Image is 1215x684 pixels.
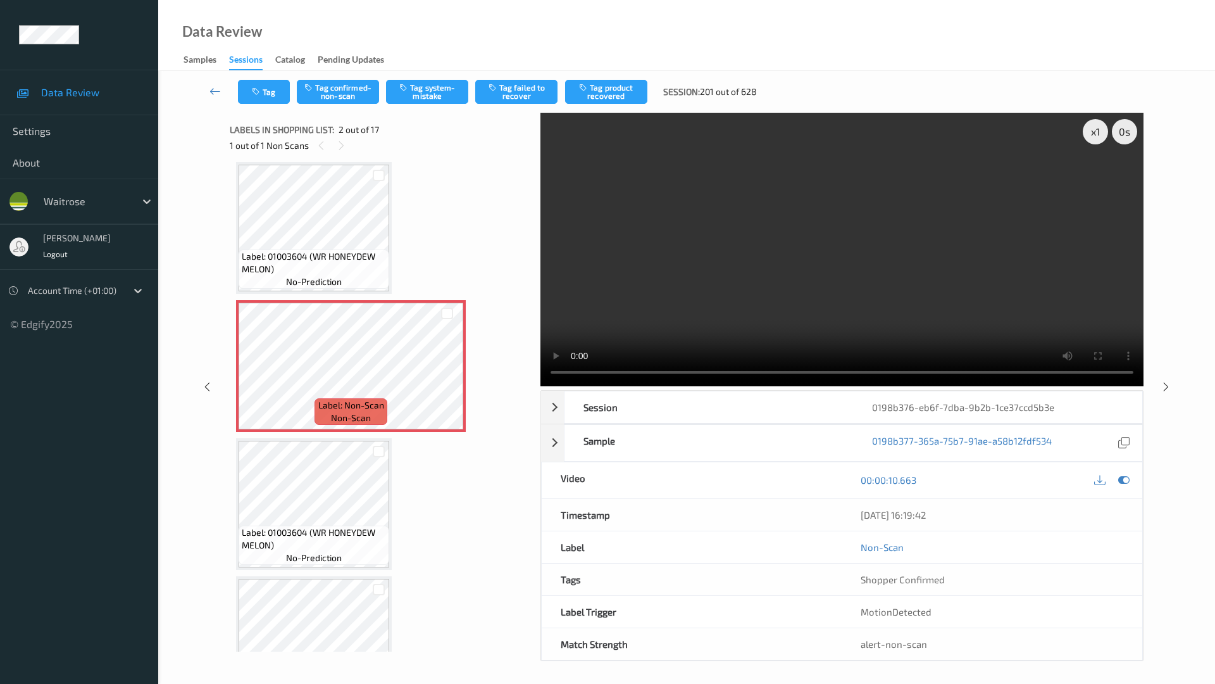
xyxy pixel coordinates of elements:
[286,275,342,288] span: no-prediction
[542,531,842,563] div: Label
[318,399,384,412] span: Label: Non-Scan
[663,85,700,98] span: Session:
[861,509,1123,521] div: [DATE] 16:19:42
[700,85,757,98] span: 201 out of 628
[242,526,386,552] span: Label: 01003604 (WR HONEYDEW MELON)
[229,51,275,70] a: Sessions
[842,596,1142,628] div: MotionDetected
[872,434,1052,452] a: 0198b377-365a-75b7-91ae-a58b12fdf534
[339,123,379,136] span: 2 out of 17
[564,391,854,423] div: Session
[229,53,263,70] div: Sessions
[542,564,842,595] div: Tags
[542,596,842,628] div: Label Trigger
[861,541,904,554] a: Non-Scan
[565,80,647,104] button: Tag product recovered
[297,80,379,104] button: Tag confirmed-non-scan
[542,499,842,531] div: Timestamp
[331,412,371,424] span: non-scan
[182,25,262,38] div: Data Review
[318,51,397,69] a: Pending Updates
[275,51,318,69] a: Catalog
[861,574,945,585] span: Shopper Confirmed
[541,391,1143,424] div: Session0198b376-eb6f-7dba-9b2b-1ce37ccd5b3e
[238,80,290,104] button: Tag
[1083,119,1108,144] div: x 1
[230,123,334,136] span: Labels in shopping list:
[541,424,1143,462] div: Sample0198b377-365a-75b7-91ae-a58b12fdf534
[1112,119,1137,144] div: 0 s
[242,250,386,275] span: Label: 01003604 (WR HONEYDEW MELON)
[861,474,916,486] a: 00:00:10.663
[542,462,842,498] div: Video
[853,391,1142,423] div: 0198b376-eb6f-7dba-9b2b-1ce37ccd5b3e
[318,53,384,69] div: Pending Updates
[386,80,468,104] button: Tag system-mistake
[275,53,305,69] div: Catalog
[861,638,1123,650] div: alert-non-scan
[542,628,842,660] div: Match Strength
[475,80,558,104] button: Tag failed to recover
[230,137,532,153] div: 1 out of 1 Non Scans
[564,425,854,461] div: Sample
[286,552,342,564] span: no-prediction
[184,51,229,69] a: Samples
[184,53,216,69] div: Samples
